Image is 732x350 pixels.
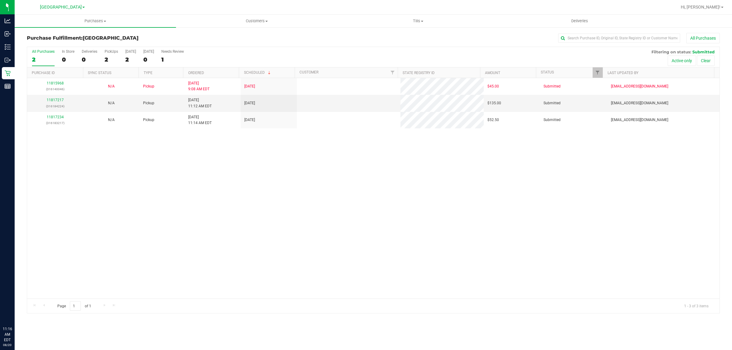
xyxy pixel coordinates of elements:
h3: Purchase Fulfillment: [27,35,258,41]
span: Submitted [544,117,561,123]
span: Tills [338,18,498,24]
inline-svg: Reports [5,83,11,89]
div: 2 [125,56,136,63]
input: Search Purchase ID, Original ID, State Registry ID or Customer Name... [558,34,680,43]
a: Customers [176,15,337,27]
iframe: Resource center [6,301,24,320]
span: [EMAIL_ADDRESS][DOMAIN_NAME] [611,117,668,123]
span: Submitted [544,100,561,106]
span: [DATE] 11:14 AM EDT [188,114,212,126]
div: [DATE] [125,49,136,54]
span: [DATE] [244,84,255,89]
div: 2 [32,56,55,63]
input: 1 [70,301,81,311]
p: (316140046) [31,86,80,92]
a: State Registry ID [403,71,435,75]
a: Ordered [188,71,204,75]
a: Last Updated By [608,71,638,75]
button: N/A [108,117,115,123]
div: Deliveries [82,49,97,54]
span: [GEOGRAPHIC_DATA] [83,35,138,41]
a: Scheduled [244,70,272,75]
a: Deliveries [499,15,660,27]
span: [EMAIL_ADDRESS][DOMAIN_NAME] [611,84,668,89]
span: Pickup [143,84,154,89]
button: N/A [108,84,115,89]
a: Purchases [15,15,176,27]
span: $52.50 [487,117,499,123]
a: Type [144,71,152,75]
a: Sync Status [88,71,111,75]
a: Customer [300,70,318,74]
div: 0 [62,56,74,63]
inline-svg: Outbound [5,57,11,63]
a: 11817217 [47,98,64,102]
a: Filter [593,67,603,78]
a: Status [541,70,554,74]
a: Tills [337,15,499,27]
inline-svg: Inbound [5,31,11,37]
span: Submitted [692,49,715,54]
a: 11815968 [47,81,64,85]
span: [DATE] 11:12 AM EDT [188,97,212,109]
div: 0 [143,56,154,63]
div: 2 [105,56,118,63]
button: N/A [108,100,115,106]
span: Customers [176,18,337,24]
span: [DATE] 9:08 AM EDT [188,80,210,92]
div: Needs Review [161,49,184,54]
span: Not Applicable [108,84,115,88]
div: All Purchases [32,49,55,54]
button: Clear [697,55,715,66]
span: Submitted [544,84,561,89]
p: (316184224) [31,103,80,109]
p: 11:16 AM EDT [3,326,12,343]
span: Hi, [PERSON_NAME]! [681,5,720,9]
span: Filtering on status: [651,49,691,54]
div: 0 [82,56,97,63]
inline-svg: Inventory [5,44,11,50]
span: Not Applicable [108,101,115,105]
span: Page of 1 [52,301,96,311]
span: Deliveries [563,18,596,24]
div: In Store [62,49,74,54]
inline-svg: Retail [5,70,11,76]
span: [DATE] [244,117,255,123]
a: Filter [387,67,397,78]
button: All Purchases [686,33,720,43]
span: Pickup [143,117,154,123]
span: [EMAIL_ADDRESS][DOMAIN_NAME] [611,100,668,106]
a: Purchase ID [32,71,55,75]
span: [GEOGRAPHIC_DATA] [40,5,82,10]
div: 1 [161,56,184,63]
a: 11817234 [47,115,64,119]
span: $45.00 [487,84,499,89]
span: Purchases [15,18,176,24]
span: Pickup [143,100,154,106]
span: 1 - 3 of 3 items [679,301,713,310]
p: (316183217) [31,120,80,126]
button: Active only [668,55,696,66]
a: Amount [485,71,500,75]
div: [DATE] [143,49,154,54]
span: [DATE] [244,100,255,106]
span: Not Applicable [108,118,115,122]
p: 08/20 [3,343,12,347]
div: PickUps [105,49,118,54]
span: $135.00 [487,100,501,106]
inline-svg: Analytics [5,18,11,24]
